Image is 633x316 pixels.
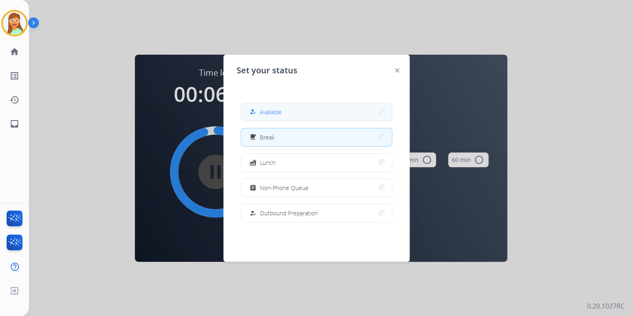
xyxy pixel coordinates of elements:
[260,158,276,167] span: Lunch
[237,65,297,76] span: Set your status
[241,204,392,222] button: Outbound Preparation
[395,68,399,72] img: close-button
[260,183,309,192] span: Non-Phone Queue
[260,108,282,116] span: Available
[249,159,257,166] mat-icon: fastfood
[241,128,392,146] button: Break
[249,109,257,116] mat-icon: how_to_reg
[249,184,257,191] mat-icon: assignment
[241,154,392,171] button: Lunch
[249,134,257,141] mat-icon: free_breakfast
[3,12,26,35] img: avatar
[241,103,392,121] button: Available
[10,119,19,129] mat-icon: inbox
[10,95,19,105] mat-icon: history
[249,210,257,217] mat-icon: how_to_reg
[10,47,19,57] mat-icon: home
[10,71,19,81] mat-icon: list_alt
[260,209,318,217] span: Outbound Preparation
[587,301,625,311] p: 0.20.1027RC
[260,133,275,142] span: Break
[241,179,392,197] button: Non-Phone Queue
